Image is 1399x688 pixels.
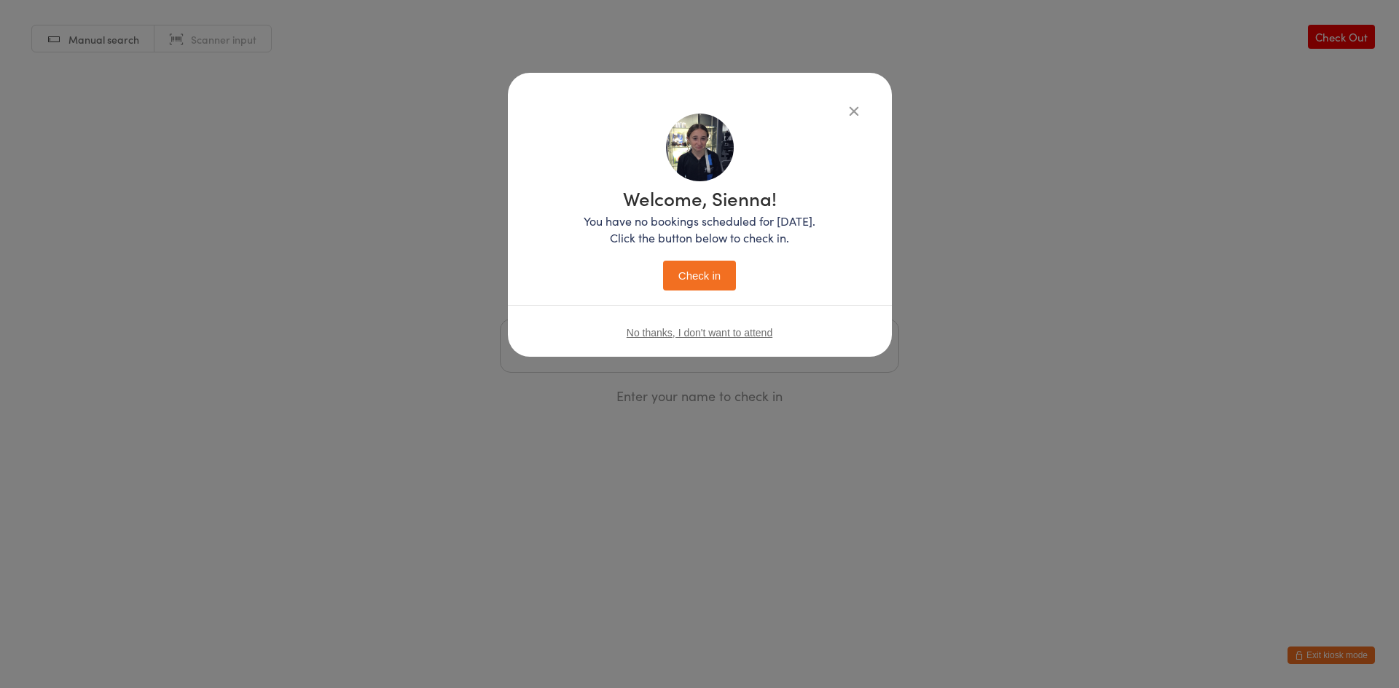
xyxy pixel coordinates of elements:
h1: Welcome, Sienna! [584,189,815,207]
button: No thanks, I don't want to attend [627,327,772,339]
button: Check in [663,261,736,290]
p: You have no bookings scheduled for [DATE]. Click the button below to check in. [584,213,815,246]
img: image1720512463.png [666,114,734,181]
